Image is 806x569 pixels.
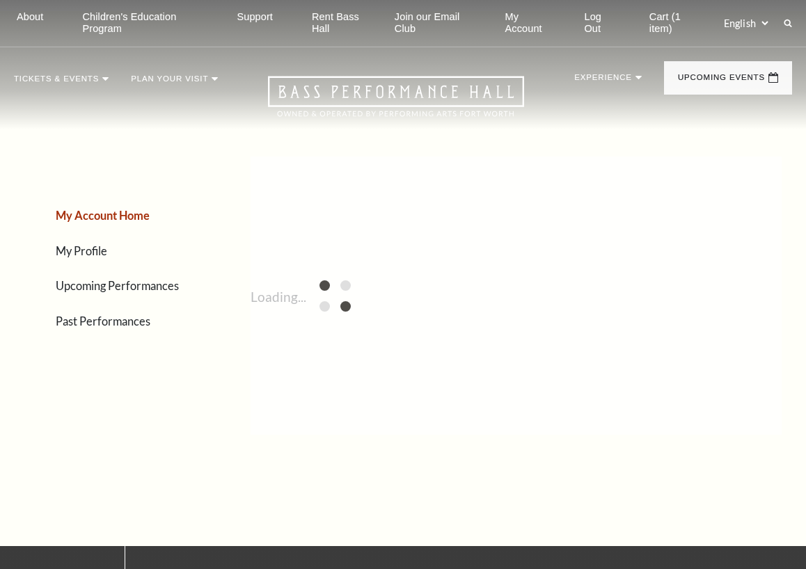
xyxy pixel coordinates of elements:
p: About [17,11,43,23]
p: Children's Education Program [82,11,198,35]
p: Experience [574,74,632,89]
p: Plan Your Visit [131,75,208,90]
a: My Account Home [56,209,150,222]
select: Select: [721,17,771,30]
p: Upcoming Events [678,74,765,89]
p: Support [237,11,273,23]
p: Rent Bass Hall [312,11,370,35]
a: Past Performances [56,314,150,328]
a: Upcoming Performances [56,279,179,292]
p: Tickets & Events [14,75,99,90]
a: My Profile [56,244,107,257]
